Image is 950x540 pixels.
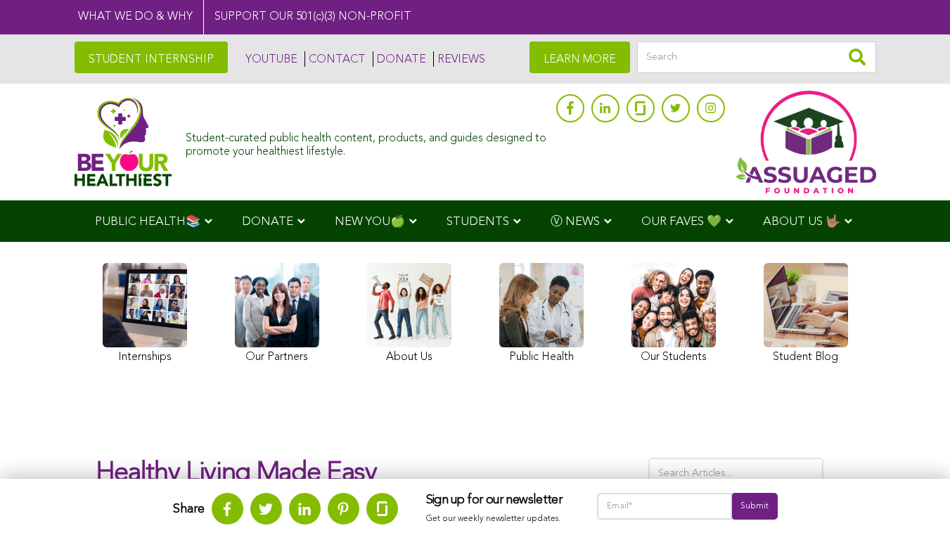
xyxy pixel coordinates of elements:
[597,494,733,520] input: Email*
[648,458,824,489] input: Search Articles...
[880,472,950,540] iframe: Chat Widget
[186,125,548,159] div: Student-curated public health content, products, and guides designed to promote your healthiest l...
[763,216,840,228] span: ABOUT US 🤟🏽
[635,101,645,115] img: glassdoor
[641,216,721,228] span: OUR FAVES 💚
[242,51,297,67] a: YOUTUBE
[75,97,172,186] img: Assuaged
[551,216,600,228] span: Ⓥ NEWS
[426,512,569,527] p: Get our weekly newsletter updates.
[373,51,426,67] a: DONATE
[75,200,876,242] div: Navigation Menu
[426,494,569,509] h3: Sign up for our newsletter
[304,51,366,67] a: CONTACT
[736,91,876,193] img: Assuaged App
[96,458,627,503] h1: Healthy Living Made Easy
[637,41,876,73] input: Search
[95,216,200,228] span: PUBLIC HEALTH📚
[242,216,293,228] span: DONATE
[433,51,485,67] a: REVIEWS
[732,494,777,520] input: Submit
[529,41,630,73] a: LEARN MORE
[173,503,205,515] strong: Share
[335,216,405,228] span: NEW YOU🍏
[377,502,387,517] img: glassdoor.svg
[75,41,228,73] a: STUDENT INTERNSHIP
[447,216,509,228] span: STUDENTS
